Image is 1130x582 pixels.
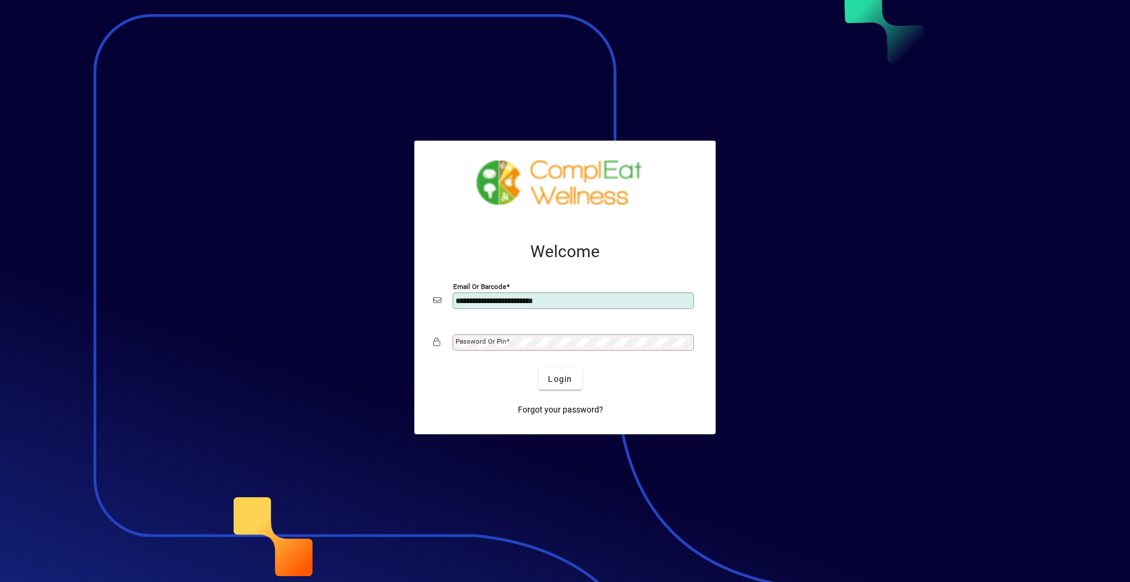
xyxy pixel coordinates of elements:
[433,242,697,262] h2: Welcome
[453,282,506,291] mat-label: Email or Barcode
[548,373,572,385] span: Login
[539,368,581,390] button: Login
[513,399,608,420] a: Forgot your password?
[518,404,603,416] span: Forgot your password?
[456,337,506,345] mat-label: Password or Pin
